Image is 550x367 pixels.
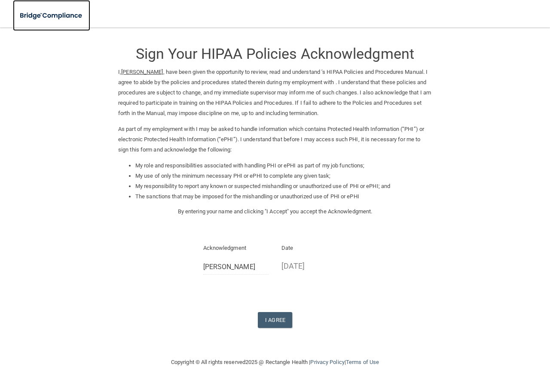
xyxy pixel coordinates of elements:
li: My use of only the minimum necessary PHI or ePHI to complete any given task; [135,171,432,181]
p: By entering your name and clicking "I Accept" you accept the Acknowledgment. [118,206,432,217]
button: I Agree [258,312,292,328]
p: As part of my employment with I may be asked to handle information which contains Protected Healt... [118,124,432,155]
a: Terms of Use [346,359,379,365]
li: My role and responsibilities associated with handling PHI or ePHI as part of my job functions; [135,161,432,171]
a: Privacy Policy [310,359,344,365]
p: I, , have been given the opportunity to review, read and understand ’s HIPAA Policies and Procedu... [118,67,432,118]
p: [DATE] [281,259,347,273]
li: The sanctions that may be imposed for the mishandling or unauthorized use of PHI or ePHI [135,191,432,202]
ins: [PERSON_NAME] [121,69,163,75]
li: My responsibility to report any known or suspected mishandling or unauthorized use of PHI or ePHI... [135,181,432,191]
p: Acknowledgment [203,243,269,253]
h3: Sign Your HIPAA Policies Acknowledgment [118,46,432,62]
img: bridge_compliance_login_screen.278c3ca4.svg [13,7,90,24]
p: Date [281,243,347,253]
input: Full Name [203,259,269,275]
